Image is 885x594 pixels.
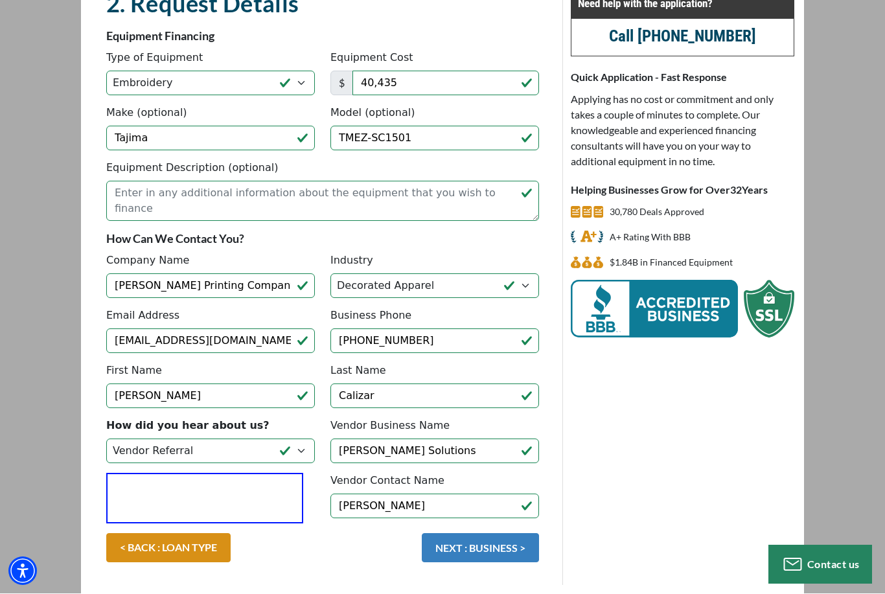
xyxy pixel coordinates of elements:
[807,558,860,571] span: Contact us
[571,92,794,170] p: Applying has no cost or commitment and only takes a couple of minutes to complete. Our knowledgea...
[106,534,231,563] a: < BACK : LOAN TYPE
[571,183,794,198] p: Helping Businesses Grow for Over Years
[330,71,353,96] span: $
[610,205,704,220] p: 30,780 Deals Approved
[106,231,539,247] p: How Can We Contact You?
[106,161,278,176] label: Equipment Description (optional)
[106,308,179,324] label: Email Address
[106,418,270,434] label: How did you hear about us?
[8,557,37,586] div: Accessibility Menu
[330,106,415,121] label: Model (optional)
[609,27,756,46] a: call (847) 232-7803
[610,230,691,246] p: A+ Rating With BBB
[106,29,539,44] p: Equipment Financing
[330,51,413,66] label: Equipment Cost
[106,253,189,269] label: Company Name
[730,184,742,196] span: 32
[330,253,373,269] label: Industry
[768,545,872,584] button: Contact us
[610,255,733,271] p: $1,843,753,590 in Financed Equipment
[330,308,411,324] label: Business Phone
[422,534,539,563] button: NEXT : BUSINESS >
[571,70,794,86] p: Quick Application - Fast Response
[571,280,794,338] img: BBB Acredited Business and SSL Protection
[106,474,303,524] iframe: reCAPTCHA
[106,51,203,66] label: Type of Equipment
[330,474,444,489] label: Vendor Contact Name
[106,106,187,121] label: Make (optional)
[330,363,386,379] label: Last Name
[330,418,450,434] label: Vendor Business Name
[106,363,162,379] label: First Name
